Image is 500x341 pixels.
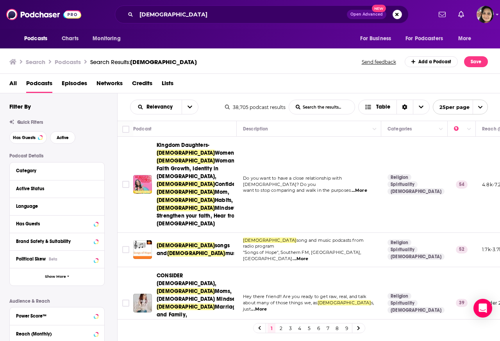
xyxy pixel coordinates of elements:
[333,323,341,333] a: 8
[436,8,449,21] a: Show notifications dropdown
[133,240,152,259] img: Christian songs and Christian music
[87,31,130,46] button: open menu
[243,124,268,134] div: Description
[19,31,57,46] button: open menu
[26,77,52,93] span: Podcasts
[458,33,471,44] span: More
[157,288,215,295] span: [DEMOGRAPHIC_DATA]
[157,242,234,257] a: [DEMOGRAPHIC_DATA]songs and[DEMOGRAPHIC_DATA]music
[16,184,98,193] button: Active Status
[157,205,215,211] span: [DEMOGRAPHIC_DATA]
[347,10,386,19] button: Open AdvancedNew
[122,181,129,188] span: Toggle select row
[157,141,234,227] a: Kingdom Daughters-[DEMOGRAPHIC_DATA]Women,[DEMOGRAPHIC_DATA]Woman Faith Growth, Identity in [DEMO...
[133,294,152,312] img: CONSIDER JESUS, Christian Moms, Biblical Mindset, Christian Marriage and Family, Christian Intima...
[464,56,488,67] button: Save
[350,12,383,16] span: Open Advanced
[62,33,79,44] span: Charts
[243,294,366,299] span: Hey there friend!! Are you ready to get raw, real, and talk
[93,33,120,44] span: Monitoring
[372,5,386,12] span: New
[405,33,443,44] span: For Podcasters
[157,197,215,204] span: [DEMOGRAPHIC_DATA]
[225,104,286,110] div: 38,705 podcast results
[376,104,390,110] span: Table
[157,242,215,249] span: [DEMOGRAPHIC_DATA]
[6,7,81,22] img: Podchaser - Follow, Share and Rate Podcasts
[9,131,47,144] button: Has Guests
[324,323,332,333] a: 7
[456,180,468,188] p: 54
[24,33,47,44] span: Podcasts
[157,157,215,164] span: [DEMOGRAPHIC_DATA]
[50,131,75,144] button: Active
[49,257,57,262] div: Beta
[243,237,364,249] span: song and music podcasts from radio program
[16,168,93,173] div: Category
[433,101,470,113] span: 25 per page
[387,124,412,134] div: Categories
[243,175,342,187] span: Do you want to have a close relationship with [DEMOGRAPHIC_DATA]? Do you
[477,6,494,23] button: Show profile menu
[243,300,374,312] span: s, just
[286,323,294,333] a: 3
[314,323,322,333] a: 6
[360,33,391,44] span: For Business
[57,31,83,46] a: Charts
[133,124,152,134] div: Podcast
[453,31,481,46] button: open menu
[293,256,308,262] span: ...More
[454,124,465,134] div: Power Score
[157,304,215,310] span: [DEMOGRAPHIC_DATA]
[162,77,173,93] span: Lists
[16,221,91,227] div: Has Guests
[96,77,123,93] span: Networks
[16,331,91,337] div: Reach (Monthly)
[90,58,197,66] a: Search Results:[DEMOGRAPHIC_DATA]
[225,250,241,257] span: music
[243,250,361,261] span: "Songs of Hope", Southern FM, [GEOGRAPHIC_DATA], [GEOGRAPHIC_DATA]
[157,272,216,287] span: CONSIDER [DEMOGRAPHIC_DATA],
[387,239,411,246] a: Religion
[387,307,445,313] a: [DEMOGRAPHIC_DATA]
[387,174,411,180] a: Religion
[157,150,215,156] span: [DEMOGRAPHIC_DATA]
[16,313,91,319] div: Power Score™
[387,300,418,306] a: Spirituality
[62,77,87,93] a: Episodes
[115,5,409,23] div: Search podcasts, credits, & more...
[9,77,17,93] a: All
[456,246,468,254] p: 52
[343,323,350,333] a: 9
[243,237,296,243] span: [DEMOGRAPHIC_DATA]
[132,77,152,93] span: Credits
[436,125,446,134] button: Column Actions
[215,197,233,204] span: Habits,
[387,181,418,187] a: Spirituality
[387,254,445,260] a: [DEMOGRAPHIC_DATA]
[305,323,313,333] a: 5
[464,125,474,134] button: Column Actions
[130,104,182,110] button: open menu
[16,201,98,211] button: Language
[57,136,69,140] span: Active
[16,256,46,262] span: Political Skew
[90,58,197,66] div: Search Results:
[157,304,239,318] span: Marriage and Family,
[16,239,91,244] div: Brand Safety & Suitability
[130,58,197,66] span: [DEMOGRAPHIC_DATA]
[157,288,239,302] span: Moms, [DEMOGRAPHIC_DATA] Mindset,
[13,136,36,140] span: Has Guests
[146,104,175,110] span: Relevancy
[157,181,215,187] span: [DEMOGRAPHIC_DATA]
[16,254,98,264] button: Political SkewBeta
[157,205,239,227] span: Mindset, Strengthen your faith, Hear from [DEMOGRAPHIC_DATA]
[133,175,152,194] img: Kingdom Daughters- Christian Women, Christian Woman Faith Growth, Identity in Christ, Christian C...
[157,157,234,180] span: Woman Faith Growth, Identity in [DEMOGRAPHIC_DATA],
[359,59,398,65] button: Send feedback
[9,153,105,159] p: Podcast Details
[182,100,198,114] button: open menu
